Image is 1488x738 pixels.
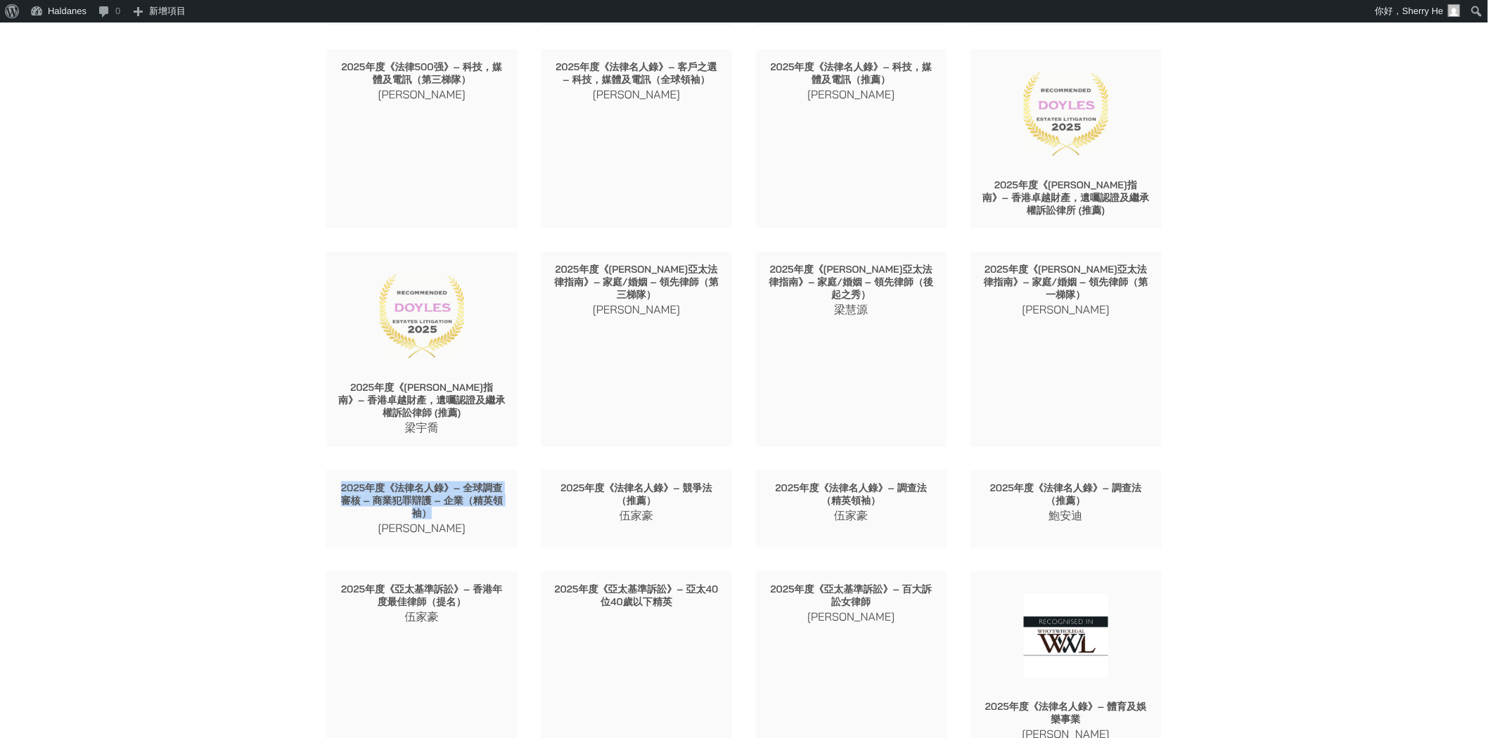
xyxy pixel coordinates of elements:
p: 2025年度《[PERSON_NAME]指南》– 香港卓越財產，遺囑認證及繼承權訴訟律師 (推薦) [338,381,506,419]
p: [PERSON_NAME] [767,608,936,625]
span: Sherry He [1402,6,1444,16]
p: 2025年度《[PERSON_NAME]指南》– 香港卓越財產，遺囑認證及繼承權訴訟律所 (推薦) [982,179,1150,216]
p: 2025年度《法律名人錄》– 全球調查審核 – 商業犯罪辯護 – 企業（精英領袖） [338,481,506,519]
p: 梁宇喬 [338,419,506,436]
p: [PERSON_NAME] [338,86,506,103]
p: 2025年度《法律名人錄》– 競爭法（推薦） [552,481,721,507]
p: 伍家豪 [767,507,936,524]
p: 2025年度《法律名人錄》– 體育及娛樂事業 [982,701,1150,726]
p: 2025年度《亞太基準訴訟》– 亞太40位40歲以下精英 [552,583,721,608]
p: 2025年度《法律500强》– 科技，媒體及電訊（第三梯隊） [338,60,506,86]
p: 伍家豪 [338,608,506,625]
p: [PERSON_NAME] [767,86,936,103]
p: 伍家豪 [552,507,721,524]
p: 2025年度《亞太基準訴訟》– 百大訴訟女律師 [767,583,936,608]
p: 2025年度《[PERSON_NAME]亞太法律指南》– 家庭/婚姻 – 領先律師（第三梯隊） [552,263,721,301]
p: 2025年度《法律名人錄》– 調查法（推薦） [982,481,1150,507]
p: 鮑安迪 [982,507,1150,524]
p: [PERSON_NAME] [982,301,1150,318]
p: [PERSON_NAME] [552,86,721,103]
p: 2025年度《法律名人錄》– 調查法（精英領袖） [767,481,936,507]
p: 2025年度《[PERSON_NAME]亞太法律指南》– 家庭/婚姻 – 領先律師（後起之秀） [767,263,936,301]
p: 2025年度《[PERSON_NAME]亞太法律指南》– 家庭/婚姻 – 領先律師（第一梯隊） [982,263,1150,301]
p: 2025年度《法律名人錄》– 科技，媒體及電訊（推薦） [767,60,936,86]
p: [PERSON_NAME] [552,301,721,318]
p: 梁慧源 [767,301,936,318]
p: 2025年度《法律名人錄》– 客戶之選 – 科技，媒體及電訊（全球領袖） [552,60,721,86]
p: 2025年度《亞太基準訴訟》– 香港年度最佳律師（提名） [338,583,506,608]
p: [PERSON_NAME] [338,519,506,536]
